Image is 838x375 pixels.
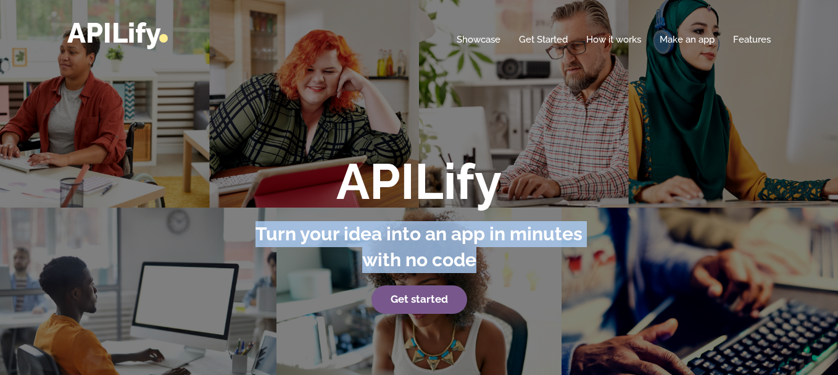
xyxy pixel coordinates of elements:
a: Showcase [457,33,500,46]
strong: Get started [391,293,448,305]
a: How it works [586,33,641,46]
a: APILify [67,17,168,49]
a: Get Started [519,33,568,46]
strong: APILify [336,153,502,211]
a: Make an app [660,33,715,46]
a: Features [733,33,771,46]
strong: Turn your idea into an app in minutes with no code [255,223,583,271]
a: Get started [371,285,467,314]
